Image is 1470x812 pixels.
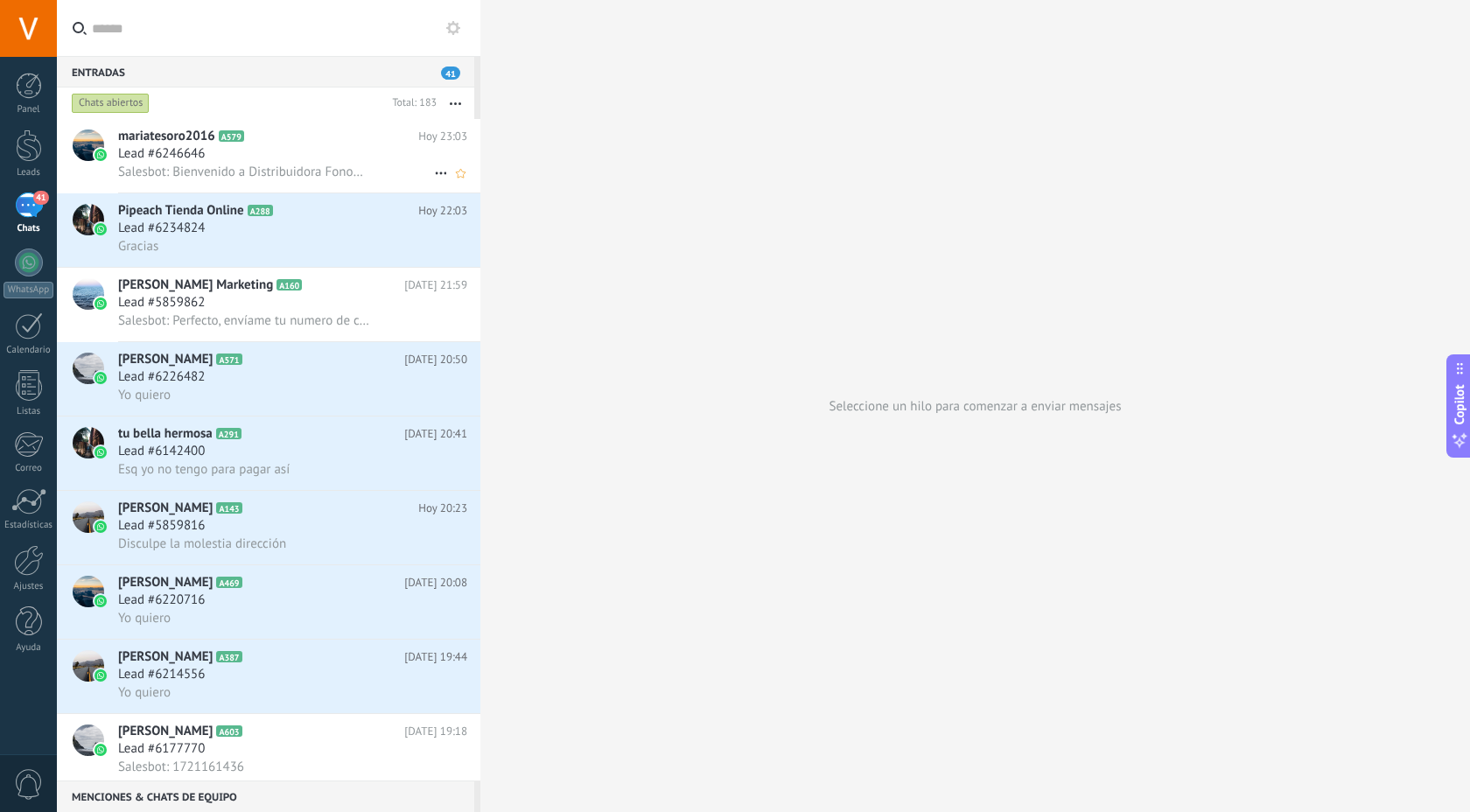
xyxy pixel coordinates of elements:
span: Lead #6142400 [118,443,205,460]
span: Lead #6226482 [118,368,205,386]
span: A288 [248,205,273,216]
span: Hoy 22:03 [418,202,467,220]
span: A143 [216,502,241,514]
span: Salesbot: 1721161436 [118,759,244,775]
span: [DATE] 20:08 [404,574,467,591]
div: Ajustes [3,581,54,592]
span: A571 [216,353,241,365]
img: icon [94,297,107,310]
img: icon [94,669,107,682]
a: avatariconmariatesoro2016A579Hoy 23:03Lead #6246646Salesbot: Bienvenido a Distribuidora Fonomax C... [57,119,480,192]
a: avataricon[PERSON_NAME] MarketingA160[DATE] 21:59Lead #5859862Salesbot: Perfecto, envíame tu nume... [57,268,480,341]
span: tu bella hermosa [118,425,213,443]
span: Esq yo no tengo para pagar así [118,461,290,478]
div: Calendario [3,345,54,356]
span: Salesbot: Perfecto, envíame tu numero de cédula y reviso si apruebas para tu nuevo celular [118,312,371,329]
span: [PERSON_NAME] [118,648,213,666]
span: Yo quiero [118,387,171,403]
a: avataricon[PERSON_NAME]A603[DATE] 19:18Lead #6177770Salesbot: 1721161436 [57,714,480,787]
span: [DATE] 21:59 [404,276,467,294]
span: Lead #6246646 [118,145,205,163]
span: mariatesoro2016 [118,128,215,145]
img: icon [94,744,107,756]
span: Disculpe la molestia dirección [118,535,286,552]
img: icon [94,521,107,533]
span: [DATE] 20:41 [404,425,467,443]
span: Yo quiero [118,684,171,701]
a: avataricon[PERSON_NAME]A571[DATE] 20:50Lead #6226482Yo quiero [57,342,480,416]
span: Lead #6214556 [118,666,205,683]
span: [PERSON_NAME] Marketing [118,276,273,294]
span: [PERSON_NAME] [118,574,213,591]
div: Correo [3,463,54,474]
span: Copilot [1451,385,1468,425]
span: [PERSON_NAME] [118,500,213,517]
div: Menciones & Chats de equipo [57,780,474,812]
span: A603 [216,725,241,737]
div: Estadísticas [3,520,54,531]
button: Más [437,87,474,119]
span: A387 [216,651,241,662]
span: [PERSON_NAME] [118,723,213,740]
span: Hoy 20:23 [418,500,467,517]
img: icon [94,372,107,384]
img: icon [94,595,107,607]
a: avataricon[PERSON_NAME]A469[DATE] 20:08Lead #6220716Yo quiero [57,565,480,639]
span: Lead #6220716 [118,591,205,609]
div: Entradas [57,56,474,87]
div: Total: 183 [385,94,437,112]
span: Lead #5859862 [118,294,205,311]
span: Yo quiero [118,610,171,626]
div: WhatsApp [3,282,53,298]
img: icon [94,223,107,235]
span: Hoy 23:03 [418,128,467,145]
span: [DATE] 19:44 [404,648,467,666]
a: avataricon[PERSON_NAME]A387[DATE] 19:44Lead #6214556Yo quiero [57,640,480,713]
span: 41 [441,66,460,80]
img: icon [94,149,107,161]
span: Lead #6177770 [118,740,205,758]
span: [PERSON_NAME] [118,351,213,368]
a: avatariconPipeach Tienda OnlineA288Hoy 22:03Lead #6234824Gracias [57,193,480,267]
span: Lead #6234824 [118,220,205,237]
span: Pipeach Tienda Online [118,202,244,220]
div: Ayuda [3,642,54,654]
img: icon [94,446,107,458]
span: A579 [219,130,244,142]
span: [DATE] 20:50 [404,351,467,368]
span: A291 [216,428,241,439]
div: Chats [3,223,54,234]
span: Gracias [118,238,158,255]
span: A160 [276,279,302,290]
span: Salesbot: Bienvenido a Distribuidora Fonomax Celulares y televisores con entrega [DATE] mismo [118,164,371,180]
a: avataricon[PERSON_NAME]A143Hoy 20:23Lead #5859816Disculpe la molestia dirección [57,491,480,564]
div: Panel [3,104,54,115]
div: Listas [3,406,54,417]
span: [DATE] 19:18 [404,723,467,740]
span: 41 [33,191,48,205]
a: avataricontu bella hermosaA291[DATE] 20:41Lead #6142400Esq yo no tengo para pagar así [57,416,480,490]
span: Lead #5859816 [118,517,205,535]
div: Chats abiertos [72,93,150,114]
div: Leads [3,167,54,178]
span: A469 [216,577,241,588]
